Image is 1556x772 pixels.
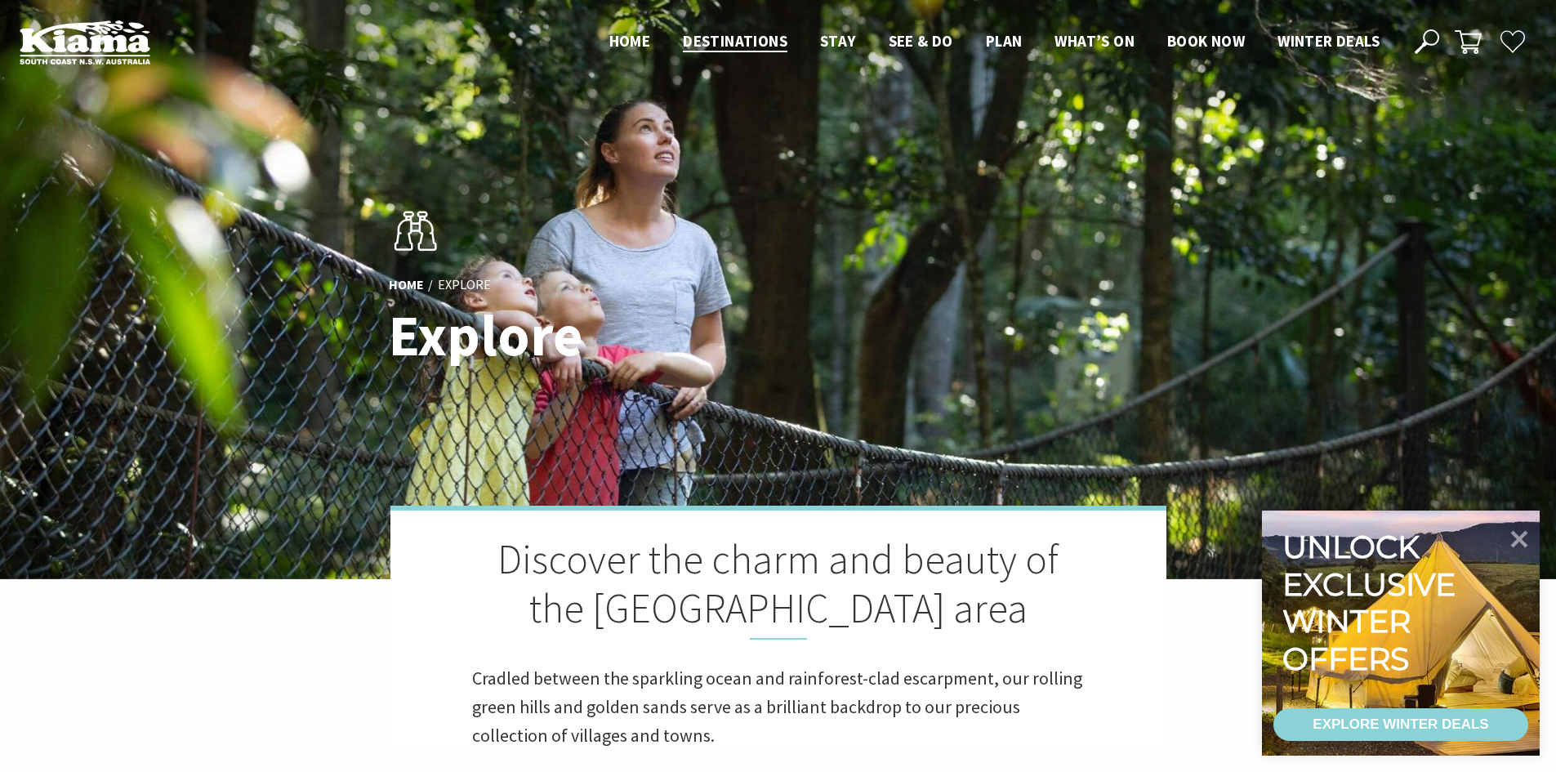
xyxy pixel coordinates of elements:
[609,31,651,51] span: Home
[1282,529,1463,677] div: Unlock exclusive winter offers
[1273,708,1528,741] a: EXPLORE WINTER DEALS
[683,31,787,51] span: Destinations
[820,31,856,51] span: Stay
[472,535,1085,640] h2: Discover the charm and beauty of the [GEOGRAPHIC_DATA] area
[593,29,1396,56] nav: Main Menu
[438,274,491,295] li: Explore
[986,31,1023,51] span: Plan
[1277,31,1380,51] span: Winter Deals
[389,304,850,367] h1: Explore
[389,275,424,293] a: Home
[20,20,150,65] img: Kiama Logo
[1313,708,1488,741] div: EXPLORE WINTER DEALS
[889,31,953,51] span: See & Do
[472,667,1082,747] span: Cradled between the sparkling ocean and rainforest-clad escarpment, our rolling green hills and g...
[1167,31,1245,51] span: Book now
[1054,31,1135,51] span: What’s On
